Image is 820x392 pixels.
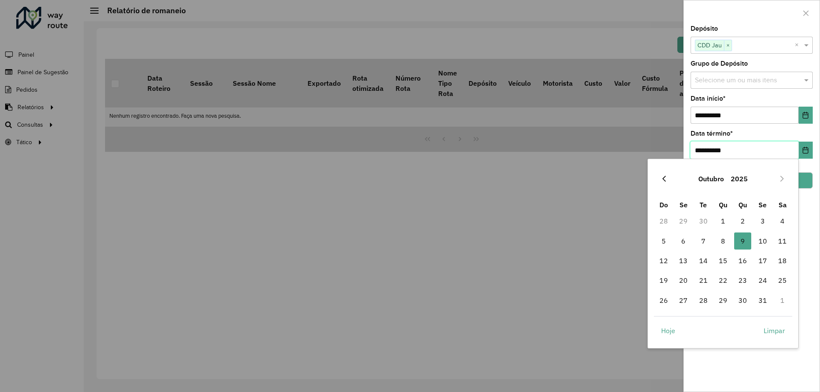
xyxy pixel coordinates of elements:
td: 5 [654,231,674,251]
td: 31 [753,290,773,310]
span: 3 [754,212,771,229]
span: 4 [774,212,791,229]
td: 16 [733,251,753,270]
button: Hoje [654,322,682,339]
button: Choose Date [799,107,813,124]
span: Clear all [795,40,802,50]
span: 9 [734,232,751,250]
span: Se [679,200,688,209]
span: Do [659,200,668,209]
span: 17 [754,252,771,269]
td: 29 [713,290,733,310]
span: Sa [779,200,787,209]
span: 12 [655,252,672,269]
td: 6 [674,231,693,251]
span: 29 [715,292,732,309]
span: 27 [675,292,692,309]
span: 5 [655,232,672,250]
td: 19 [654,270,674,290]
span: 10 [754,232,771,250]
label: Data início [691,93,726,104]
td: 8 [713,231,733,251]
td: 15 [713,251,733,270]
span: 30 [734,292,751,309]
td: 30 [693,211,713,231]
td: 14 [693,251,713,270]
span: 25 [774,272,791,289]
span: 16 [734,252,751,269]
td: 29 [674,211,693,231]
td: 18 [773,251,792,270]
button: Next Month [775,172,789,186]
td: 22 [713,270,733,290]
td: 23 [733,270,753,290]
span: 7 [695,232,712,250]
span: 1 [715,212,732,229]
td: 21 [693,270,713,290]
button: Choose Date [799,142,813,159]
span: 26 [655,292,672,309]
td: 26 [654,290,674,310]
button: Choose Year [727,168,751,189]
button: Previous Month [657,172,671,186]
span: 6 [675,232,692,250]
span: 28 [695,292,712,309]
span: 24 [754,272,771,289]
td: 4 [773,211,792,231]
td: 30 [733,290,753,310]
span: 11 [774,232,791,250]
span: Qu [719,200,727,209]
td: 24 [753,270,773,290]
span: Qu [738,200,747,209]
span: 19 [655,272,672,289]
td: 1 [773,290,792,310]
td: 27 [674,290,693,310]
td: 13 [674,251,693,270]
span: 18 [774,252,791,269]
span: 2 [734,212,751,229]
label: Data término [691,128,733,139]
label: Grupo de Depósito [691,58,748,69]
td: 28 [654,211,674,231]
td: 10 [753,231,773,251]
span: Te [700,200,707,209]
td: 11 [773,231,792,251]
td: 12 [654,251,674,270]
td: 17 [753,251,773,270]
td: 2 [733,211,753,231]
button: Limpar [756,322,792,339]
span: Limpar [764,325,785,336]
span: Hoje [661,325,675,336]
td: 25 [773,270,792,290]
span: Se [758,200,767,209]
span: 31 [754,292,771,309]
label: Depósito [691,23,718,34]
span: 22 [715,272,732,289]
td: 7 [693,231,713,251]
span: 8 [715,232,732,250]
td: 28 [693,290,713,310]
td: 3 [753,211,773,231]
td: 9 [733,231,753,251]
span: 23 [734,272,751,289]
span: 20 [675,272,692,289]
span: × [724,41,732,51]
td: 1 [713,211,733,231]
div: Choose Date [647,159,799,348]
span: 14 [695,252,712,269]
span: 15 [715,252,732,269]
span: 13 [675,252,692,269]
span: 21 [695,272,712,289]
td: 20 [674,270,693,290]
span: CDD Jau [695,40,724,50]
button: Choose Month [695,168,727,189]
